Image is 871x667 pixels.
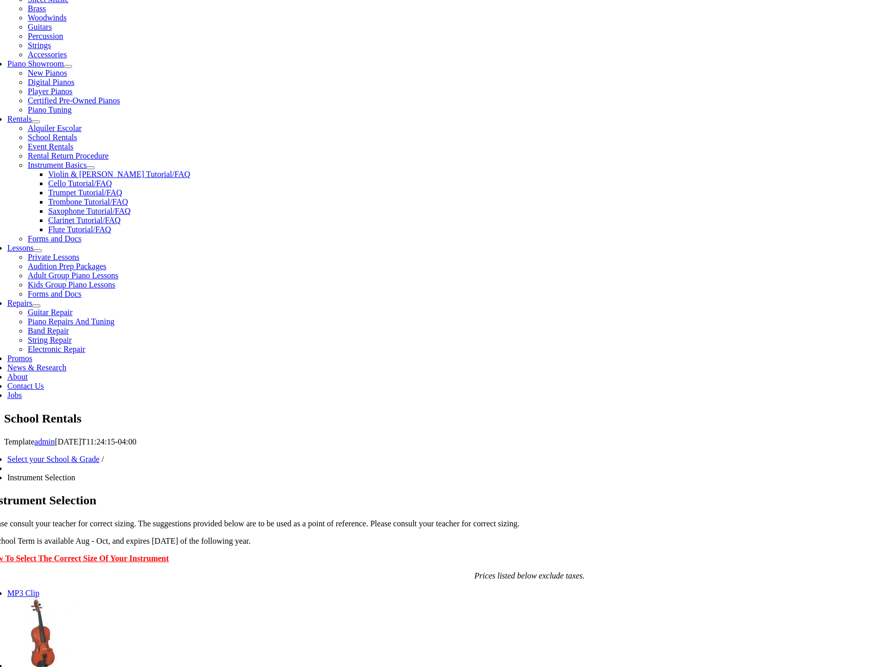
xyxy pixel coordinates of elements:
a: Cello Tutorial/FAQ [48,179,112,188]
a: Band Repair [28,326,69,335]
a: Contact Us [7,382,44,390]
em: Prices listed below exclude taxes. [475,571,585,580]
a: Audition Prep Packages [28,262,106,271]
a: MP3 Clip [7,589,39,597]
a: String Repair [28,336,72,344]
a: Piano Tuning [28,105,72,114]
button: Open submenu of Lessons [34,249,42,252]
a: Violin & [PERSON_NAME] Tutorial/FAQ [48,170,190,179]
a: Trumpet Tutorial/FAQ [48,188,122,197]
a: Alquiler Escolar [28,124,81,132]
a: Electronic Repair [28,345,85,353]
a: New Pianos [28,69,67,77]
button: Open submenu of Rentals [32,120,40,123]
section: Page Title Bar [4,410,867,428]
a: Repairs [7,299,32,307]
span: Template [4,437,34,446]
a: Saxophone Tutorial/FAQ [48,207,130,215]
a: School Rentals [28,133,77,142]
a: Kids Group Piano Lessons [28,280,115,289]
a: Select your School & Grade [7,455,99,463]
a: Piano Repairs And Tuning [28,317,114,326]
button: Open submenu of Repairs [32,304,40,307]
a: admin [34,437,55,446]
a: About [7,372,28,381]
a: Clarinet Tutorial/FAQ [48,216,121,225]
button: Open submenu of Instrument Basics [86,166,95,169]
a: Guitars [28,23,52,31]
a: Trombone Tutorial/FAQ [48,197,128,206]
a: Certified Pre-Owned Pianos [28,96,120,105]
a: Forms and Docs [28,290,81,298]
a: Instrument Basics [28,161,86,169]
a: Rental Return Procedure [28,151,108,160]
a: Piano Showroom [7,59,64,68]
a: Lessons [7,243,34,252]
a: Guitar Repair [28,308,73,317]
a: Percussion [28,32,63,40]
a: Flute Tutorial/FAQ [48,225,111,234]
li: Instrument Selection [7,473,609,482]
span: Jobs [7,391,21,399]
a: Private Lessons [28,253,79,261]
h1: School Rentals [4,410,867,428]
a: Promos [7,354,32,363]
a: News & Research [7,363,66,372]
span: / [102,455,104,463]
a: Event Rentals [28,142,73,151]
a: Strings [28,41,51,50]
a: Forms and Docs [28,234,81,243]
a: Adult Group Piano Lessons [28,271,118,280]
a: Rentals [7,115,32,123]
a: Brass [28,4,46,13]
span: [DATE]T11:24:15-04:00 [55,437,136,446]
button: Open submenu of Piano Showroom [64,65,72,68]
a: Player Pianos [28,87,73,96]
a: Woodwinds [28,13,66,22]
a: Accessories [28,50,66,59]
a: Digital Pianos [28,78,74,86]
